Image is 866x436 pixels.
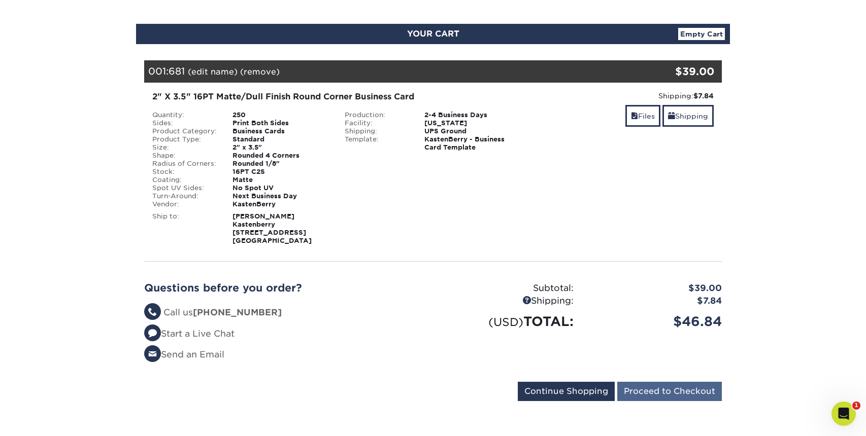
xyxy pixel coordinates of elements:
div: KastenBerry [225,200,337,208]
span: 681 [169,65,185,77]
div: 001: [144,60,625,83]
div: Shipping: [433,295,581,308]
div: Shipping: [537,91,714,101]
div: TOTAL: [433,312,581,331]
span: 1 [852,402,860,410]
iframe: Intercom live chat [831,402,856,426]
div: $39.00 [581,282,729,295]
div: No Spot UV [225,184,337,192]
span: YOUR CART [407,29,459,39]
div: KastenBerry - Business Card Template [417,135,529,152]
a: (edit name) [188,67,238,77]
div: 16PT C2S [225,168,337,176]
div: $39.00 [625,64,714,79]
div: Rounded 1/8" [225,160,337,168]
div: Shipping: [337,127,417,135]
div: Facility: [337,119,417,127]
div: UPS Ground [417,127,529,135]
div: Product Category: [145,127,225,135]
div: Product Type: [145,135,225,143]
div: $46.84 [581,312,729,331]
div: Business Cards [225,127,337,135]
div: 2-4 Business Days [417,111,529,119]
div: $7.84 [581,295,729,308]
strong: $7.84 [693,92,714,100]
div: Quantity: [145,111,225,119]
a: Empty Cart [678,28,725,40]
div: Vendor: [145,200,225,208]
div: Coating: [145,176,225,184]
div: Subtotal: [433,282,581,295]
small: (USD) [488,315,523,329]
a: Start a Live Chat [144,329,235,339]
a: (remove) [240,67,280,77]
div: Rounded 4 Corners [225,152,337,160]
li: Call us [144,306,425,319]
div: Shape: [145,152,225,160]
div: Standard [225,135,337,143]
strong: [PHONE_NUMBER] [193,307,282,317]
div: Radius of Corners: [145,160,225,168]
div: Stock: [145,168,225,176]
div: 2" X 3.5" 16PT Matte/Dull Finish Round Corner Business Card [152,91,521,103]
input: Proceed to Checkout [617,382,722,401]
div: Production: [337,111,417,119]
strong: [PERSON_NAME] Kastenberry [STREET_ADDRESS] [GEOGRAPHIC_DATA] [232,212,312,244]
div: Size: [145,143,225,152]
a: Shipping [662,105,714,127]
div: Ship to: [145,212,225,245]
div: Turn-Around: [145,192,225,200]
span: files [631,112,638,120]
div: 250 [225,111,337,119]
div: [US_STATE] [417,119,529,127]
div: Spot UV Sides: [145,184,225,192]
div: Matte [225,176,337,184]
div: Sides: [145,119,225,127]
a: Files [625,105,660,127]
span: shipping [668,112,675,120]
input: Continue Shopping [518,382,615,401]
div: Template: [337,135,417,152]
div: 2" x 3.5" [225,143,337,152]
a: Send an Email [144,349,224,359]
h2: Questions before you order? [144,282,425,294]
div: Print Both Sides [225,119,337,127]
div: Next Business Day [225,192,337,200]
